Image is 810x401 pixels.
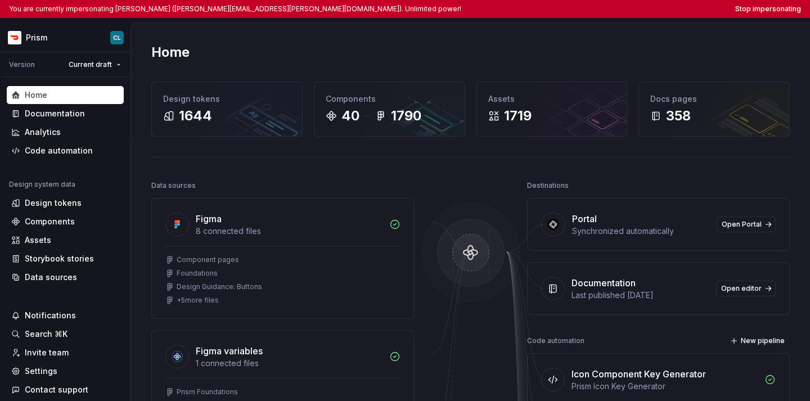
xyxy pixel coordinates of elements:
[25,253,94,264] div: Storybook stories
[504,107,532,125] div: 1719
[326,93,453,105] div: Components
[25,108,85,119] div: Documentation
[666,107,691,125] div: 358
[177,255,239,264] div: Component pages
[2,25,128,49] button: PrismCL
[571,367,706,381] div: Icon Component Key Generator
[25,197,82,209] div: Design tokens
[25,216,75,227] div: Components
[25,272,77,283] div: Data sources
[527,333,584,349] div: Code automation
[7,250,124,268] a: Storybook stories
[572,226,710,237] div: Synchronized automatically
[26,32,47,43] div: Prism
[7,213,124,231] a: Components
[716,281,776,296] a: Open editor
[9,180,75,189] div: Design system data
[9,60,35,69] div: Version
[717,217,776,232] a: Open Portal
[163,93,291,105] div: Design tokens
[9,4,461,13] p: You are currently impersonating [PERSON_NAME] ([PERSON_NAME][EMAIL_ADDRESS][PERSON_NAME][DOMAIN_N...
[7,231,124,249] a: Assets
[151,198,415,319] a: Figma8 connected filesComponent pagesFoundationsDesign Guidance: Buttons+5more files
[7,86,124,104] a: Home
[25,89,47,101] div: Home
[7,381,124,399] button: Contact support
[69,60,112,69] span: Current draft
[7,362,124,380] a: Settings
[571,276,636,290] div: Documentation
[7,325,124,343] button: Search ⌘K
[151,82,303,137] a: Design tokens1644
[177,269,218,278] div: Foundations
[25,145,93,156] div: Code automation
[741,336,785,345] span: New pipeline
[735,4,801,13] button: Stop impersonating
[650,93,778,105] div: Docs pages
[721,284,762,293] span: Open editor
[151,178,196,193] div: Data sources
[727,333,790,349] button: New pipeline
[179,107,212,125] div: 1644
[488,93,616,105] div: Assets
[151,43,190,61] h2: Home
[177,388,238,397] div: Prism Foundations
[314,82,465,137] a: Components401790
[7,194,124,212] a: Design tokens
[527,178,569,193] div: Destinations
[722,220,762,229] span: Open Portal
[196,344,263,358] div: Figma variables
[7,105,124,123] a: Documentation
[177,282,262,291] div: Design Guidance: Buttons
[391,107,421,125] div: 1790
[25,235,51,246] div: Assets
[638,82,790,137] a: Docs pages358
[571,381,758,392] div: Prism Icon Key Generator
[113,33,121,42] div: CL
[7,344,124,362] a: Invite team
[25,127,61,138] div: Analytics
[25,347,69,358] div: Invite team
[25,366,57,377] div: Settings
[572,212,597,226] div: Portal
[476,82,628,137] a: Assets1719
[196,226,382,237] div: 8 connected files
[25,310,76,321] div: Notifications
[196,358,382,369] div: 1 connected files
[196,212,222,226] div: Figma
[341,107,359,125] div: 40
[8,31,21,44] img: bd52d190-91a7-4889-9e90-eccda45865b1.png
[571,290,710,301] div: Last published [DATE]
[25,328,67,340] div: Search ⌘K
[7,123,124,141] a: Analytics
[177,296,219,305] div: + 5 more files
[25,384,88,395] div: Contact support
[7,307,124,325] button: Notifications
[64,57,126,73] button: Current draft
[7,268,124,286] a: Data sources
[7,142,124,160] a: Code automation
